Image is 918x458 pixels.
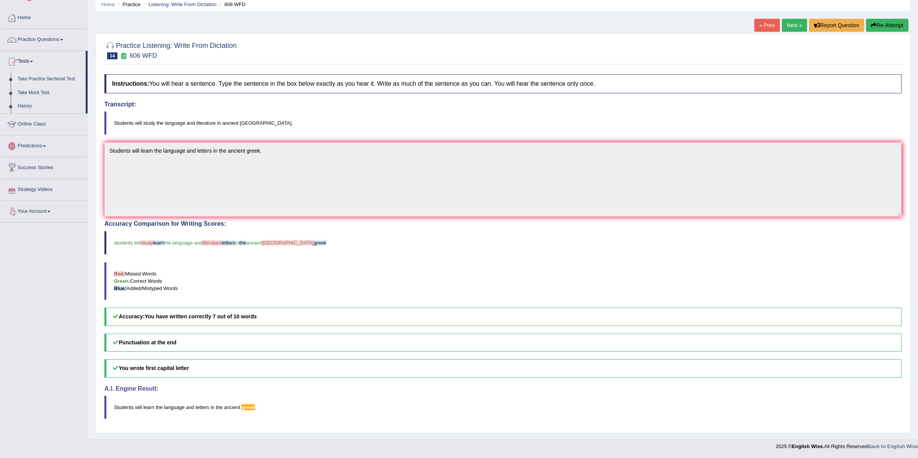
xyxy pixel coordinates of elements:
[14,86,86,100] a: Take Mock Test
[222,240,235,246] span: letters
[0,29,88,48] a: Practice Questions
[809,19,864,32] button: Report Question
[114,240,141,246] span: students will
[314,240,327,246] span: greek
[0,114,88,133] a: Online Class
[104,262,902,300] blockquote: Missed Words Correct Words Added/Mistyped Words
[0,179,88,198] a: Strategy Videos
[754,19,780,32] a: « Prev
[156,404,163,410] span: the
[114,404,133,410] span: Students
[866,19,908,32] button: Re-Attempt
[202,240,222,246] span: literature
[104,74,902,93] h4: You will hear a sentence. Type the sentence in the box below exactly as you hear it. Write as muc...
[195,404,209,410] span: letters
[246,240,262,246] span: ancient
[224,404,240,410] span: ancient
[104,308,902,326] h5: Accuracy:
[14,99,86,113] a: History
[119,52,127,60] small: Exam occurring question
[104,220,902,227] h4: Accuracy Comparison for Writing Scores:
[145,313,257,319] b: You have written correctly 7 out of 10 words
[104,385,902,392] h4: A.I. Engine Result:
[0,7,88,26] a: Home
[239,240,246,246] span: the
[153,240,164,246] span: learn
[104,396,902,419] blockquote: .
[0,51,86,70] a: Tests
[104,359,902,377] h5: You wrote first capital letter
[0,157,88,176] a: Success Stories
[868,443,918,449] a: Back to English Wise
[782,19,807,32] a: Next »
[141,240,153,246] span: study
[114,278,130,284] b: Green:
[104,101,902,108] h4: Transcript:
[104,40,237,59] h2: Practice Listening: Write From Dictation
[164,404,185,410] span: language
[114,285,127,291] b: Blue:
[210,404,214,410] span: in
[776,439,918,450] div: 2025 © All Rights Reserved
[112,80,149,87] b: Instructions:
[0,135,88,155] a: Predictions
[107,52,117,59] span: 14
[0,201,88,220] a: Your Account
[216,404,223,410] span: the
[792,443,824,449] strong: English Wise.
[14,72,86,86] a: Take Practice Sectional Test
[218,1,246,8] li: 606 WFD
[164,240,202,246] span: the language and
[104,111,902,135] blockquote: Students will study the language and literature in ancient [GEOGRAPHIC_DATA].
[235,240,239,246] span: in
[186,404,194,410] span: and
[148,2,216,7] a: Listening: Write From Dictation
[104,334,902,352] h5: Punctuation at the end
[143,404,155,410] span: learn
[101,2,115,7] a: Home
[135,404,142,410] span: will
[262,240,314,246] span: [GEOGRAPHIC_DATA]
[130,52,157,59] small: 606 WFD
[116,1,140,8] li: Practice
[241,404,255,410] span: Possible spelling mistake found. (did you mean: Greek)
[114,271,125,277] b: Red:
